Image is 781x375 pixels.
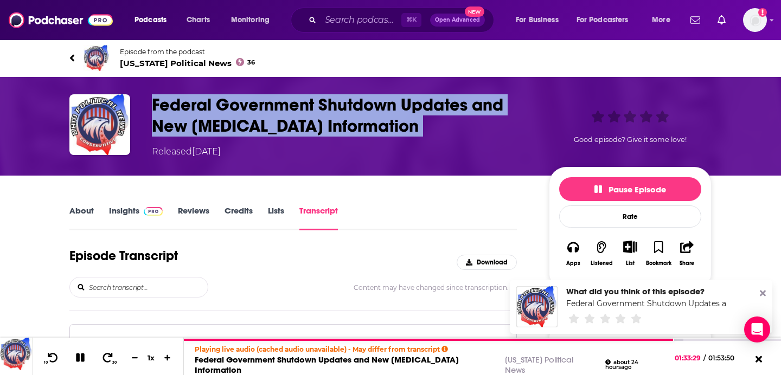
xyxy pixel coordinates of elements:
[743,8,767,32] span: Logged in as FIREPodchaser25
[109,205,163,230] a: InsightsPodchaser Pro
[559,234,587,273] button: Apps
[301,8,504,33] div: Search podcasts, credits, & more...
[247,60,255,65] span: 36
[706,354,745,362] span: 01:53:50
[180,11,216,29] a: Charts
[569,11,644,29] button: open menu
[142,353,161,362] div: 1 x
[457,255,517,270] button: Download
[299,205,338,230] a: Transcript
[187,12,210,28] span: Charts
[223,11,284,29] button: open menu
[587,234,616,273] button: Listened
[401,13,421,27] span: ⌘ K
[195,345,663,353] p: Playing live audio (cached audio unavailable) - May differ from transcript
[758,8,767,17] svg: Add a profile image
[84,45,110,71] img: Ohio Political News
[69,94,130,155] img: Federal Government Shutdown Updates and New Tylenol Information
[566,286,726,296] div: What did you think of this episode?
[79,333,115,351] div: 00:00:04
[577,12,629,28] span: For Podcasters
[44,360,48,365] span: 10
[675,354,703,362] span: 01:33:29
[566,260,580,267] div: Apps
[144,207,163,216] img: Podchaser Pro
[508,11,572,29] button: open menu
[673,234,701,273] button: Share
[9,10,113,30] img: Podchaser - Follow, Share and Rate Podcasts
[152,145,221,158] div: Released [DATE]
[69,248,178,264] h1: Episode Transcript
[42,351,62,365] button: 10
[644,11,684,29] button: open menu
[135,12,167,28] span: Podcasts
[559,177,701,201] button: Pause Episode
[435,17,480,23] span: Open Advanced
[574,135,687,144] span: Good episode? Give it some love!
[152,94,532,137] h3: Federal Government Shutdown Updates and New Tylenol Information
[744,316,770,342] div: Open Intercom Messenger
[743,8,767,32] img: User Profile
[516,12,559,28] span: For Business
[321,11,401,29] input: Search podcasts, credits, & more...
[616,234,644,273] div: Show More ButtonList
[713,11,730,29] a: Show notifications dropdown
[430,14,485,27] button: Open AdvancedNew
[465,7,484,17] span: New
[703,354,706,362] span: /
[225,205,253,230] a: Credits
[88,277,208,297] input: Search transcript...
[619,241,641,253] button: Show More Button
[686,11,705,29] a: Show notifications dropdown
[112,360,117,365] span: 30
[98,351,119,365] button: 30
[644,234,673,273] button: Bookmark
[268,205,284,230] a: Lists
[559,205,701,228] div: Rate
[354,283,517,292] span: Content may have changed since transcription.
[178,205,209,230] a: Reviews
[195,354,459,375] a: Federal Government Shutdown Updates and New [MEDICAL_DATA] Information
[231,12,270,28] span: Monitoring
[477,258,508,266] span: Download
[605,359,664,371] div: about 24 hours ago
[591,260,613,267] div: Listened
[652,12,670,28] span: More
[516,286,558,327] img: Federal Government Shutdown Updates and New Tylenol Information
[646,260,671,267] div: Bookmark
[594,184,666,195] span: Pause Episode
[127,11,181,29] button: open menu
[505,354,573,375] a: [US_STATE] Political News
[626,260,635,267] div: List
[120,48,255,56] span: Episode from the podcast
[69,205,94,230] a: About
[743,8,767,32] button: Show profile menu
[120,58,255,68] span: [US_STATE] Political News
[69,45,390,71] a: Ohio Political NewsEpisode from the podcast[US_STATE] Political News36
[680,260,694,267] div: Share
